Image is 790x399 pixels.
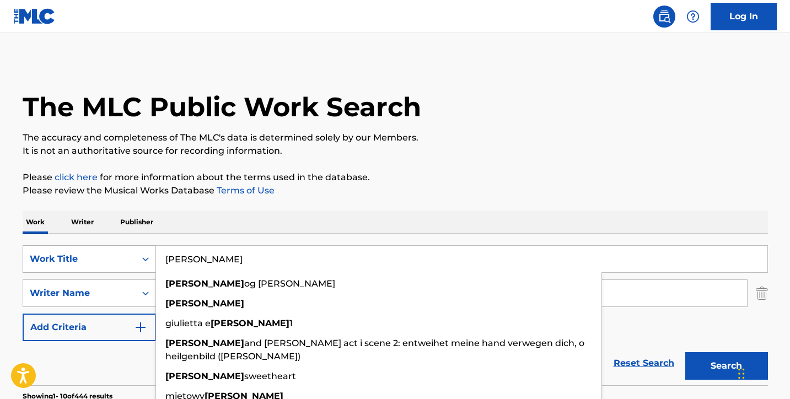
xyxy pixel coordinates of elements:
[735,346,790,399] iframe: Chat Widget
[244,278,335,289] span: og [PERSON_NAME]
[23,314,156,341] button: Add Criteria
[165,318,211,328] span: giulietta e
[214,185,275,196] a: Terms of Use
[55,172,98,182] a: click here
[165,338,244,348] strong: [PERSON_NAME]
[30,252,129,266] div: Work Title
[682,6,704,28] div: Help
[653,6,675,28] a: Public Search
[211,318,289,328] strong: [PERSON_NAME]
[30,287,129,300] div: Writer Name
[13,8,56,24] img: MLC Logo
[68,211,97,234] p: Writer
[23,171,768,184] p: Please for more information about the terms used in the database.
[165,371,244,381] strong: [PERSON_NAME]
[289,318,293,328] span: 1
[685,352,768,380] button: Search
[738,357,745,390] div: Drag
[134,321,147,334] img: 9d2ae6d4665cec9f34b9.svg
[23,131,768,144] p: The accuracy and completeness of The MLC's data is determined solely by our Members.
[686,10,700,23] img: help
[23,90,421,123] h1: The MLC Public Work Search
[23,211,48,234] p: Work
[756,279,768,307] img: Delete Criterion
[244,371,296,381] span: sweetheart
[117,211,157,234] p: Publisher
[23,144,768,158] p: It is not an authoritative source for recording information.
[165,278,244,289] strong: [PERSON_NAME]
[165,338,584,362] span: and [PERSON_NAME] act i scene 2: entweihet meine hand verwegen dich, o heilgenbild ([PERSON_NAME])
[23,184,768,197] p: Please review the Musical Works Database
[711,3,777,30] a: Log In
[608,351,680,375] a: Reset Search
[23,245,768,385] form: Search Form
[165,298,244,309] strong: [PERSON_NAME]
[658,10,671,23] img: search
